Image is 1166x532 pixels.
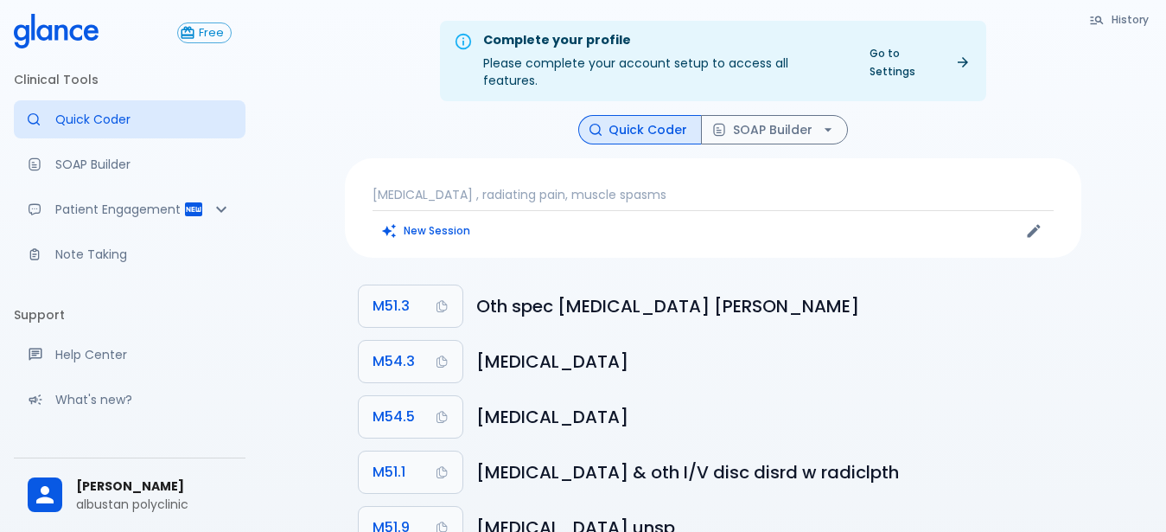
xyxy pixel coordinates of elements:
[373,186,1054,203] p: [MEDICAL_DATA] , radiating pain, muscle spasms
[476,348,1067,375] h6: Sciatica
[359,285,462,327] button: Copy Code M51.3 to clipboard
[476,292,1067,320] h6: Other specified intervertebral disc degeneration
[14,336,245,374] a: Get help from our support team
[14,235,245,273] a: Advanced note-taking
[373,349,415,374] span: M54.3
[476,458,1067,486] h6: Lumbar and other intervertebral disc disorders with radiculopathy (G55.1*)
[55,156,232,173] p: SOAP Builder
[14,100,245,138] a: Moramiz: Find ICD10AM codes instantly
[55,391,232,408] p: What's new?
[55,246,232,263] p: Note Taking
[14,294,245,336] li: Support
[14,465,245,525] div: [PERSON_NAME]albustan polyclinic
[483,26,845,96] div: Please complete your account setup to access all features.
[55,346,232,363] p: Help Center
[701,115,848,145] button: SOAP Builder
[177,22,245,43] a: Click to view or change your subscription
[359,341,462,382] button: Copy Code M54.3 to clipboard
[76,478,232,496] span: [PERSON_NAME]
[55,111,232,128] p: Quick Coder
[192,27,231,40] span: Free
[14,381,245,419] div: Recent updates and feature releases
[55,201,183,218] p: Patient Engagement
[1021,218,1047,244] button: Edit
[177,22,232,43] button: Free
[373,294,410,318] span: M51.3
[359,396,462,438] button: Copy Code M54.5 to clipboard
[373,460,405,484] span: M51.1
[14,190,245,228] div: Patient Reports & Referrals
[76,496,232,513] p: albustan polyclinic
[373,218,481,243] button: Clears all inputs and results.
[373,405,415,429] span: M54.5
[14,145,245,183] a: Docugen: Compose a clinical documentation in seconds
[359,452,462,493] button: Copy Code M51.1 to clipboard
[14,59,245,100] li: Clinical Tools
[476,403,1067,431] h6: Low back pain
[578,115,702,145] button: Quick Coder
[859,41,979,84] a: Go to Settings
[1080,7,1159,32] button: History
[483,31,845,50] div: Complete your profile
